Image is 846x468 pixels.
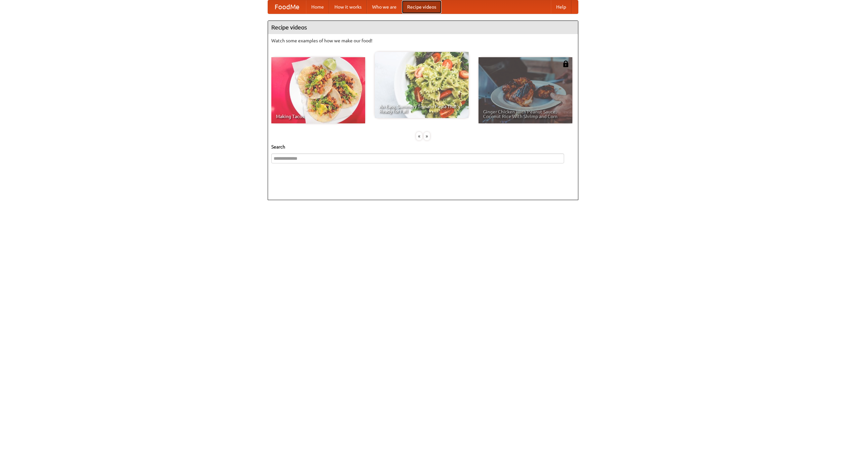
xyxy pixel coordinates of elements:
h4: Recipe videos [268,21,578,34]
a: How it works [329,0,367,14]
a: Recipe videos [402,0,442,14]
img: 483408.png [562,61,569,67]
span: Making Tacos [276,114,361,119]
h5: Search [271,144,575,150]
a: Home [306,0,329,14]
div: » [424,132,430,140]
a: Who we are [367,0,402,14]
a: An Easy, Summery Tomato Pasta That's Ready for Fall [375,52,469,118]
p: Watch some examples of how we make our food! [271,37,575,44]
a: FoodMe [268,0,306,14]
span: An Easy, Summery Tomato Pasta That's Ready for Fall [379,104,464,113]
a: Making Tacos [271,57,365,123]
div: « [416,132,422,140]
a: Help [551,0,571,14]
